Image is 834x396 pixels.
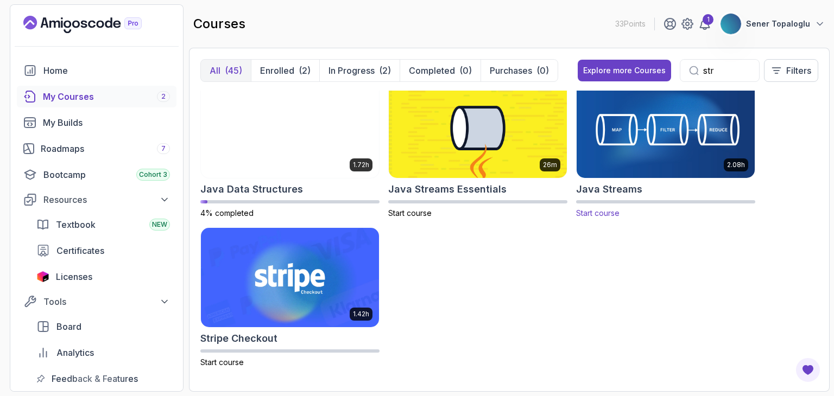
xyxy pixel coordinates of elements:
[200,357,244,367] span: Start course
[225,64,242,77] div: (45)
[795,357,821,383] button: Open Feedback Button
[201,78,379,178] img: Java Data Structures card
[193,15,245,33] h2: courses
[764,59,818,82] button: Filters
[200,182,303,197] h2: Java Data Structures
[388,182,507,197] h2: Java Streams Essentials
[409,64,455,77] p: Completed
[319,60,400,81] button: In Progress(2)
[139,170,167,179] span: Cohort 3
[17,60,176,81] a: home
[23,16,167,33] a: Landing page
[161,144,166,153] span: 7
[720,13,825,35] button: user profile imageSener Topaloglu
[30,316,176,337] a: board
[353,161,369,169] p: 1.72h
[251,60,319,81] button: Enrolled(2)
[41,142,170,155] div: Roadmaps
[536,64,549,77] div: (0)
[698,17,711,30] a: 1
[200,78,380,219] a: Java Data Structures card1.72hJava Data Structures4% completed
[583,65,666,76] div: Explore more Courses
[379,64,391,77] div: (2)
[746,18,810,29] p: Sener Topaloglu
[161,92,166,101] span: 2
[201,60,251,81] button: All(45)
[543,161,557,169] p: 26m
[56,270,92,283] span: Licenses
[400,60,481,81] button: Completed(0)
[43,90,170,103] div: My Courses
[576,182,642,197] h2: Java Streams
[576,208,620,218] span: Start course
[17,190,176,209] button: Resources
[260,64,294,77] p: Enrolled
[30,214,176,235] a: textbook
[30,240,176,261] a: certificates
[572,75,759,180] img: Java Streams card
[56,218,96,231] span: Textbook
[299,64,311,77] div: (2)
[30,368,176,389] a: feedback
[43,116,170,129] div: My Builds
[615,18,646,29] p: 33 Points
[17,86,176,107] a: courses
[490,64,532,77] p: Purchases
[30,266,176,288] a: licenses
[786,64,811,77] p: Filters
[56,244,104,257] span: Certificates
[43,64,170,77] div: Home
[481,60,558,81] button: Purchases(0)
[721,14,741,34] img: user profile image
[703,64,750,77] input: Search...
[210,64,220,77] p: All
[389,78,567,178] img: Java Streams Essentials card
[328,64,375,77] p: In Progress
[56,346,94,359] span: Analytics
[152,220,167,229] span: NEW
[388,208,432,218] span: Start course
[17,164,176,186] a: bootcamp
[578,60,671,81] button: Explore more Courses
[36,271,49,282] img: jetbrains icon
[703,14,713,25] div: 1
[56,320,81,333] span: Board
[43,168,170,181] div: Bootcamp
[30,342,176,363] a: analytics
[17,138,176,159] a: roadmaps
[17,112,176,133] a: builds
[200,331,277,346] h2: Stripe Checkout
[353,310,369,318] p: 1.42h
[200,208,254,218] span: 4% completed
[727,161,745,169] p: 2.08h
[43,193,170,206] div: Resources
[17,292,176,311] button: Tools
[52,372,138,385] span: Feedback & Features
[43,295,170,308] div: Tools
[201,228,379,328] img: Stripe Checkout card
[459,64,472,77] div: (0)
